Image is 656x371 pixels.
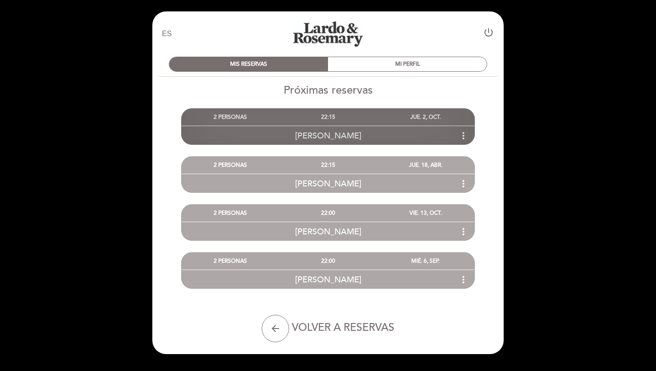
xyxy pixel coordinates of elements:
span: [PERSON_NAME] [295,275,361,285]
div: VIE. 13, OCT. [377,205,474,222]
div: 22:15 [279,157,376,174]
div: 2 PERSONAS [182,157,279,174]
button: arrow_back [262,315,289,342]
i: more_vert [458,226,469,237]
div: 2 PERSONAS [182,253,279,270]
div: 22:00 [279,205,376,222]
div: MIS RESERVAS [169,57,328,71]
div: MI PERFIL [328,57,487,71]
div: 2 PERSONAS [182,109,279,126]
h2: Próximas reservas [152,84,504,97]
span: [PERSON_NAME] [295,179,361,189]
div: MIÉ. 6, SEP. [377,253,474,270]
div: 22:00 [279,253,376,270]
span: VOLVER A RESERVAS [292,321,394,334]
i: more_vert [458,130,469,141]
span: [PERSON_NAME] [295,131,361,141]
div: 2 PERSONAS [182,205,279,222]
div: 22:15 [279,109,376,126]
span: [PERSON_NAME] [295,227,361,237]
button: power_settings_new [483,27,494,41]
div: JUE. 18, ABR. [377,157,474,174]
a: Lardo & [PERSON_NAME] [271,21,385,47]
i: more_vert [458,274,469,285]
i: arrow_back [270,323,281,334]
i: power_settings_new [483,27,494,38]
i: more_vert [458,178,469,189]
div: JUE. 2, OCT. [377,109,474,126]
